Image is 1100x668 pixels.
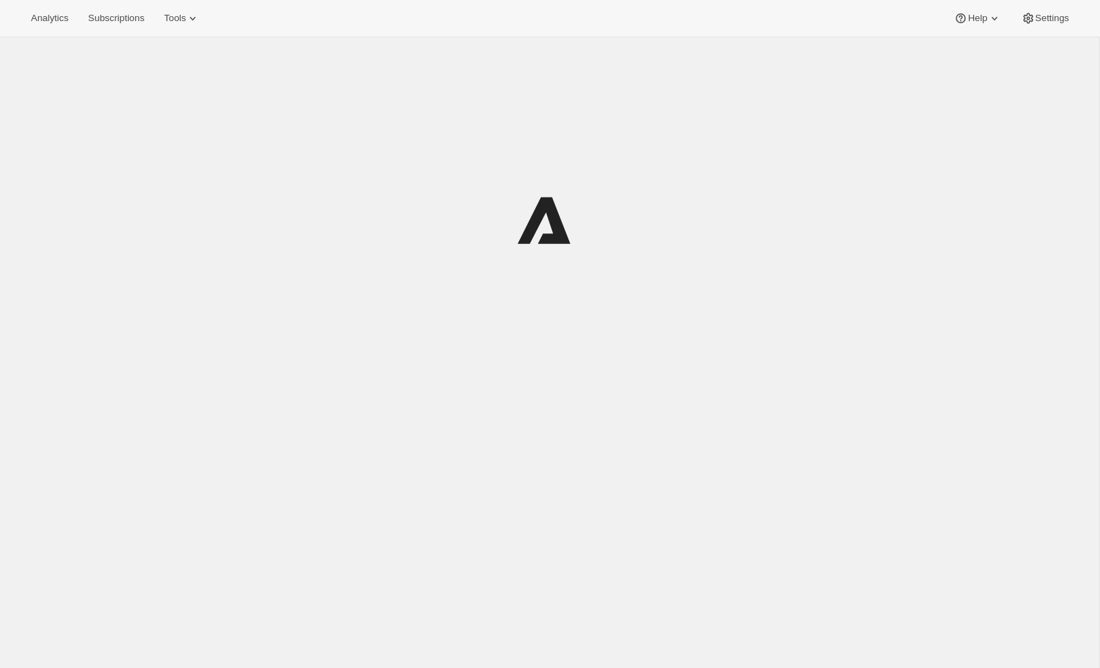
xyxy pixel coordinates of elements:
[23,8,77,28] button: Analytics
[88,13,144,24] span: Subscriptions
[31,13,68,24] span: Analytics
[155,8,208,28] button: Tools
[79,8,153,28] button: Subscriptions
[945,8,1009,28] button: Help
[968,13,987,24] span: Help
[164,13,186,24] span: Tools
[1035,13,1069,24] span: Settings
[1013,8,1077,28] button: Settings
